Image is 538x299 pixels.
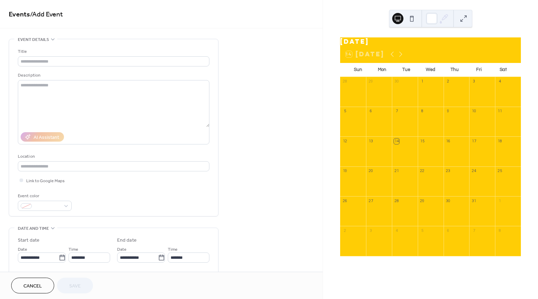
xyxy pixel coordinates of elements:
div: 14 [394,138,399,144]
span: Date [18,246,27,253]
div: Mon [370,63,394,77]
span: Time [168,246,178,253]
span: Date [117,246,127,253]
div: Sun [346,63,370,77]
div: Title [18,48,208,55]
div: 1 [497,198,502,204]
div: 29 [420,198,425,204]
div: [DATE] [340,37,521,46]
div: 10 [471,109,476,114]
div: 7 [471,228,476,233]
div: 6 [446,228,451,233]
div: Sat [491,63,515,77]
div: 30 [394,79,399,84]
div: Description [18,72,208,79]
div: End date [117,237,137,244]
div: 19 [342,169,347,174]
span: Cancel [23,283,42,290]
div: 1 [420,79,425,84]
div: 8 [420,109,425,114]
div: Fri [467,63,491,77]
div: Tue [394,63,418,77]
div: 8 [497,228,502,233]
div: 13 [368,138,373,144]
a: Events [9,8,30,21]
div: 7 [394,109,399,114]
div: 31 [471,198,476,204]
div: 28 [342,79,347,84]
span: Link to Google Maps [26,177,65,185]
div: 18 [497,138,502,144]
div: 29 [368,79,373,84]
div: 2 [446,79,451,84]
span: Date and time [18,225,49,232]
div: 5 [342,109,347,114]
div: 2 [342,228,347,233]
div: 5 [420,228,425,233]
div: 28 [394,198,399,204]
div: 21 [394,169,399,174]
div: 27 [368,198,373,204]
div: 6 [368,109,373,114]
div: 23 [446,169,451,174]
div: 12 [342,138,347,144]
div: Start date [18,237,40,244]
div: 4 [497,79,502,84]
span: / Add Event [30,8,63,21]
div: 4 [394,228,399,233]
div: 22 [420,169,425,174]
div: 26 [342,198,347,204]
div: 11 [497,109,502,114]
div: 3 [471,79,476,84]
div: 24 [471,169,476,174]
div: 17 [471,138,476,144]
div: 30 [446,198,451,204]
span: Event details [18,36,49,43]
div: 9 [446,109,451,114]
div: Event color [18,192,70,200]
div: 3 [368,228,373,233]
button: Cancel [11,278,54,293]
div: Wed [418,63,443,77]
div: Location [18,153,208,160]
div: 25 [497,169,502,174]
div: 20 [368,169,373,174]
div: 16 [446,138,451,144]
span: Time [69,246,78,253]
div: 15 [420,138,425,144]
div: Thu [443,63,467,77]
